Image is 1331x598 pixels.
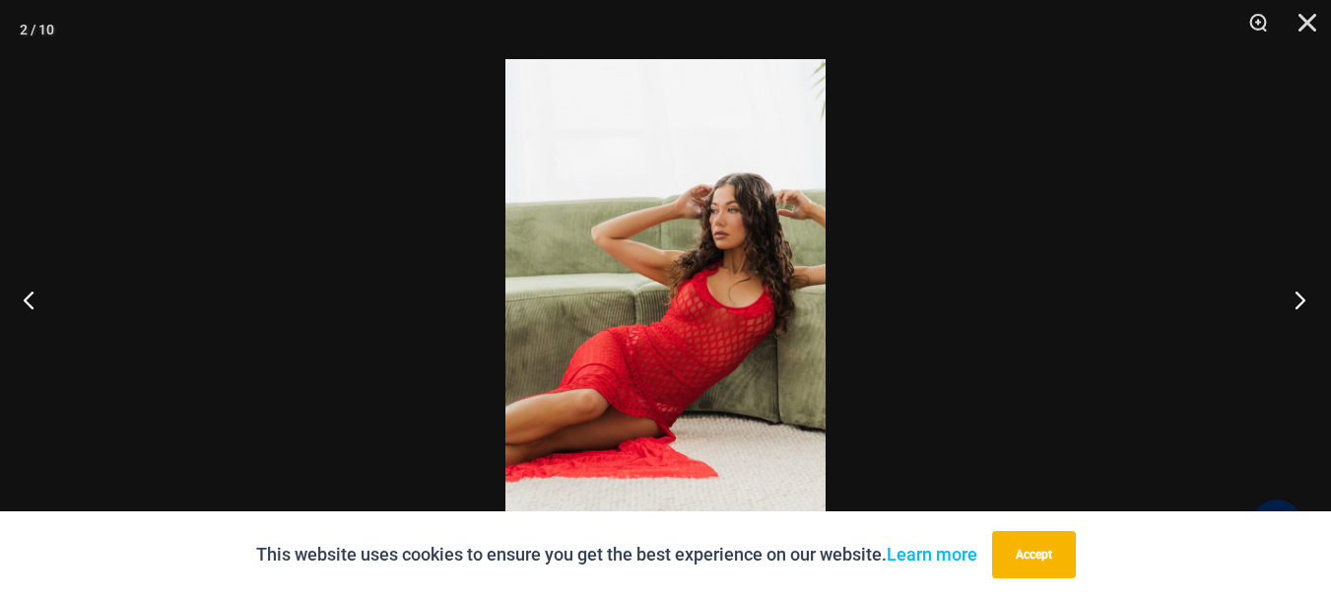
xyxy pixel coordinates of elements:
[20,15,54,44] div: 2 / 10
[1257,250,1331,349] button: Next
[256,540,977,569] p: This website uses cookies to ensure you get the best experience on our website.
[505,59,826,539] img: Sometimes Red 587 Dress 09
[992,531,1076,578] button: Accept
[887,544,977,565] a: Learn more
